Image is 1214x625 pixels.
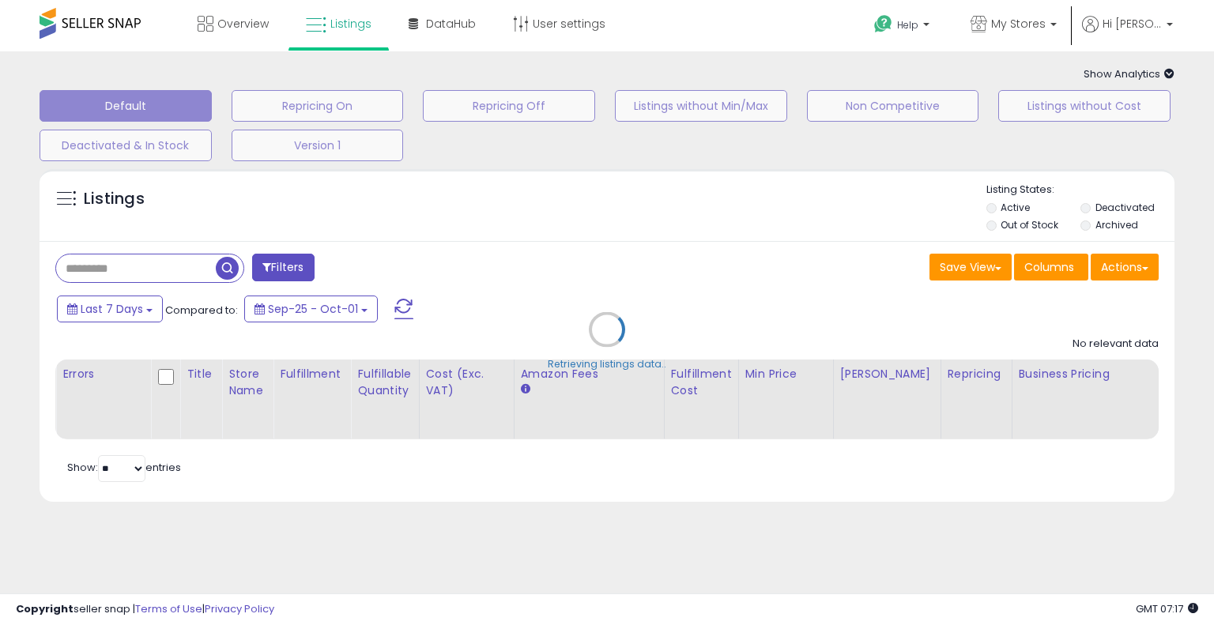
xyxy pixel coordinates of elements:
[1082,16,1173,51] a: Hi [PERSON_NAME]
[1103,16,1162,32] span: Hi [PERSON_NAME]
[897,18,918,32] span: Help
[205,601,274,616] a: Privacy Policy
[615,90,787,122] button: Listings without Min/Max
[40,90,212,122] button: Default
[217,16,269,32] span: Overview
[861,2,945,51] a: Help
[16,601,74,616] strong: Copyright
[232,130,404,161] button: Version 1
[1136,601,1198,616] span: 2025-10-9 07:17 GMT
[548,357,666,371] div: Retrieving listings data..
[232,90,404,122] button: Repricing On
[40,130,212,161] button: Deactivated & In Stock
[807,90,979,122] button: Non Competitive
[991,16,1046,32] span: My Stores
[426,16,476,32] span: DataHub
[330,16,371,32] span: Listings
[16,602,274,617] div: seller snap | |
[1084,66,1174,81] span: Show Analytics
[423,90,595,122] button: Repricing Off
[873,14,893,34] i: Get Help
[998,90,1171,122] button: Listings without Cost
[135,601,202,616] a: Terms of Use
